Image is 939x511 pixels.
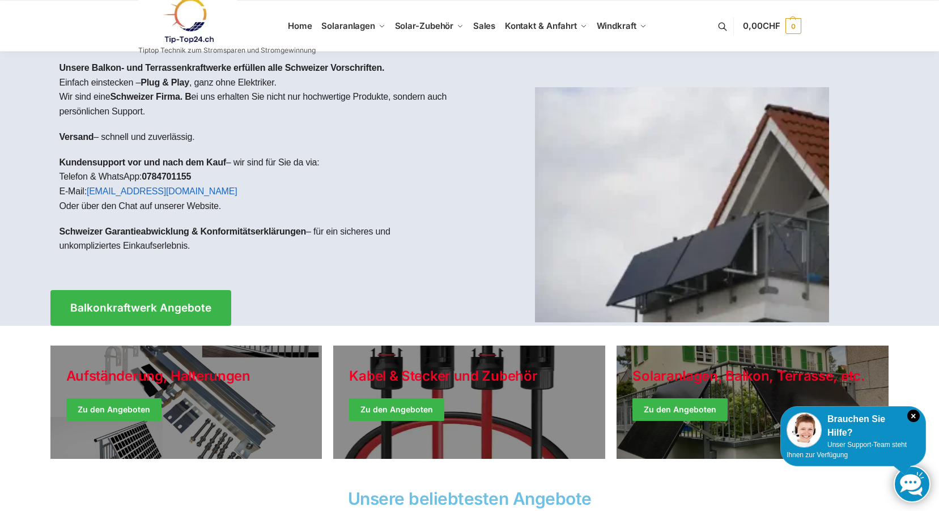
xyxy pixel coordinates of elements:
[743,20,780,31] span: 0,00
[333,346,605,459] a: Holiday Style
[535,87,829,322] img: Home 1
[473,20,496,31] span: Sales
[468,1,500,52] a: Sales
[60,63,385,73] strong: Unsere Balkon- und Terrassenkraftwerke erfüllen alle Schweizer Vorschriften.
[50,52,470,273] div: Einfach einstecken – , ganz ohne Elektriker.
[60,130,461,144] p: – schnell und zuverlässig.
[597,20,636,31] span: Windkraft
[141,78,189,87] strong: Plug & Play
[70,303,211,313] span: Balkonkraftwerk Angebote
[617,346,889,459] a: Winter Jackets
[390,1,468,52] a: Solar-Zubehör
[50,290,231,326] a: Balkonkraftwerk Angebote
[142,172,191,181] strong: 0784701155
[321,20,375,31] span: Solaranlagen
[60,90,461,118] p: Wir sind eine ei uns erhalten Sie nicht nur hochwertige Produkte, sondern auch persönlichen Support.
[317,1,390,52] a: Solaranlagen
[787,441,907,459] span: Unser Support-Team steht Ihnen zur Verfügung
[395,20,454,31] span: Solar-Zubehör
[592,1,651,52] a: Windkraft
[500,1,592,52] a: Kontakt & Anfahrt
[60,132,94,142] strong: Versand
[743,9,801,43] a: 0,00CHF 0
[60,155,461,213] p: – wir sind für Sie da via: Telefon & WhatsApp: E-Mail: Oder über den Chat auf unserer Website.
[50,490,889,507] h2: Unsere beliebtesten Angebote
[505,20,577,31] span: Kontakt & Anfahrt
[50,346,322,459] a: Holiday Style
[60,224,461,253] p: – für ein sicheres und unkompliziertes Einkaufserlebnis.
[907,410,920,422] i: Schließen
[787,412,920,440] div: Brauchen Sie Hilfe?
[787,412,822,448] img: Customer service
[785,18,801,34] span: 0
[87,186,237,196] a: [EMAIL_ADDRESS][DOMAIN_NAME]
[60,227,307,236] strong: Schweizer Garantieabwicklung & Konformitätserklärungen
[138,47,316,54] p: Tiptop Technik zum Stromsparen und Stromgewinnung
[763,20,780,31] span: CHF
[60,157,226,167] strong: Kundensupport vor und nach dem Kauf
[110,92,191,101] strong: Schweizer Firma. B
